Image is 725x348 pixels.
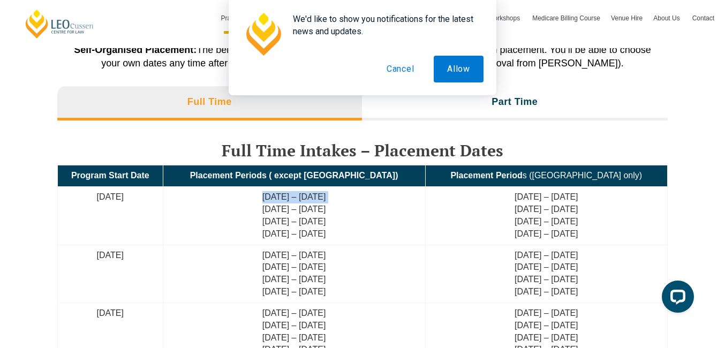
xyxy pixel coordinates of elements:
[450,171,522,180] strong: Placement Period
[284,13,484,37] div: We'd like to show you notifications for the latest news and updates.
[163,245,425,302] td: [DATE] – [DATE] [DATE] – [DATE] [DATE] – [DATE] [DATE] – [DATE]
[425,165,667,187] td: s ([GEOGRAPHIC_DATA] only)
[492,96,538,108] h3: Part Time
[58,187,163,245] td: [DATE]
[57,142,668,160] h3: Full Time Intakes – Placement Dates
[187,96,232,108] h3: Full Time
[190,171,398,180] strong: Placement Periods ( except [GEOGRAPHIC_DATA])
[373,56,428,82] button: Cancel
[653,276,698,321] iframe: LiveChat chat widget
[425,187,667,245] td: [DATE] – [DATE] [DATE] – [DATE] [DATE] – [DATE] [DATE] – [DATE]
[241,13,284,56] img: notification icon
[425,245,667,302] td: [DATE] – [DATE] [DATE] – [DATE] [DATE] – [DATE] [DATE] – [DATE]
[71,171,149,180] strong: Program Start Date
[434,56,484,82] button: Allow
[163,187,425,245] td: [DATE] – [DATE] [DATE] – [DATE] [DATE] – [DATE] [DATE] – [DATE]
[58,245,163,302] td: [DATE]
